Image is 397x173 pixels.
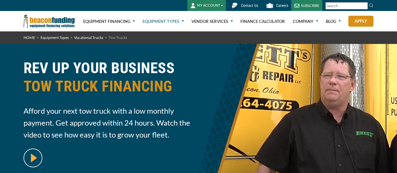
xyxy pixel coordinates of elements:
a: Equipment Financing [83,11,135,31]
a: Blog [326,11,341,31]
a: Equipment Types [40,35,69,40]
img: Search [369,3,374,8]
a: Vendor Services [191,11,233,31]
a: Equipment Types [142,11,184,31]
a: Vocational Trucks [74,35,103,40]
a: HOME [24,35,35,40]
h1: REV UP YOUR BUSINESS [24,59,195,100]
img: Beacon Funding Corporation logo [24,11,76,31]
a: Apply [348,16,373,27]
img: video modal pop-up play button [24,149,42,167]
a: Clear search text [361,3,366,8]
span: TOW TRUCK FINANCING [24,77,195,95]
a: Finance Calculator [240,11,285,31]
span: Afford your next tow truck with a low monthly payment. Get approved within 24 hours. Watch the vi... [24,105,195,141]
span: Careers [276,3,288,8]
span: Contact Us [241,3,258,8]
a: Company [293,11,318,31]
span: Tow Trucks [109,35,127,40]
input: Search [325,2,368,9]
